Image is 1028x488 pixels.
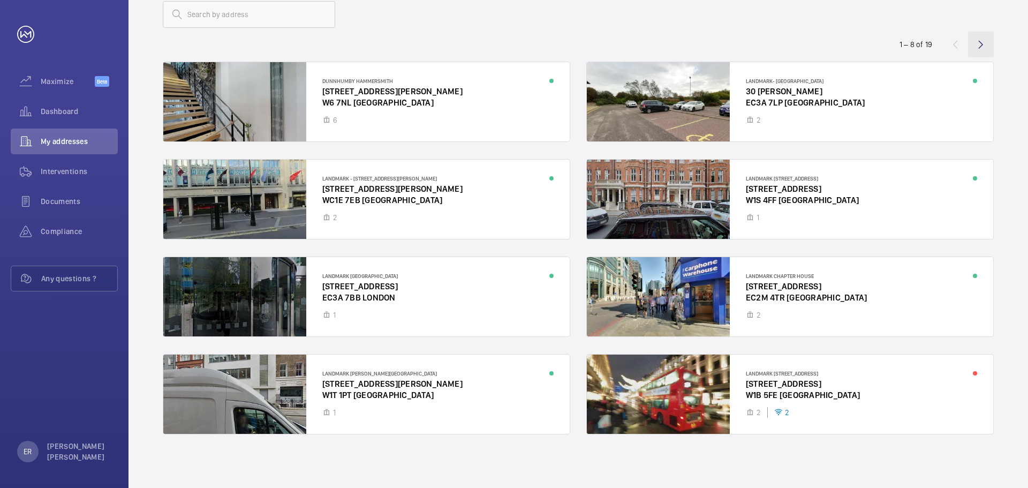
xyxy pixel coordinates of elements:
input: Search by address [163,1,335,28]
span: Maximize [41,76,95,87]
p: [PERSON_NAME] [PERSON_NAME] [47,441,111,462]
span: Dashboard [41,106,118,117]
span: Beta [95,76,109,87]
div: 1 – 8 of 19 [899,39,932,50]
span: Any questions ? [41,273,117,284]
span: My addresses [41,136,118,147]
p: ER [24,446,32,457]
span: Compliance [41,226,118,237]
span: Interventions [41,166,118,177]
span: Documents [41,196,118,207]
